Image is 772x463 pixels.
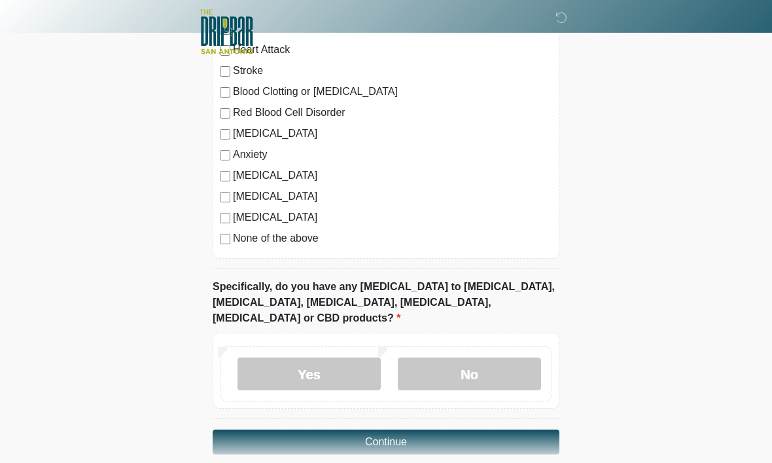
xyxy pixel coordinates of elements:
label: No [398,358,541,391]
button: Continue [213,430,559,455]
label: Specifically, do you have any [MEDICAL_DATA] to [MEDICAL_DATA], [MEDICAL_DATA], [MEDICAL_DATA], [... [213,280,559,327]
label: Blood Clotting or [MEDICAL_DATA] [233,84,552,100]
input: Red Blood Cell Disorder [220,109,230,119]
label: [MEDICAL_DATA] [233,168,552,184]
label: Red Blood Cell Disorder [233,105,552,121]
input: Blood Clotting or [MEDICAL_DATA] [220,88,230,98]
input: [MEDICAL_DATA] [220,193,230,203]
label: None of the above [233,231,552,247]
label: Yes [237,358,381,391]
label: Anxiety [233,147,552,163]
label: [MEDICAL_DATA] [233,126,552,142]
label: [MEDICAL_DATA] [233,210,552,226]
input: [MEDICAL_DATA] [220,130,230,140]
img: The DRIPBaR - San Antonio Fossil Creek Logo [200,10,253,56]
label: [MEDICAL_DATA] [233,189,552,205]
input: None of the above [220,234,230,245]
input: Stroke [220,67,230,77]
input: [MEDICAL_DATA] [220,172,230,182]
input: [MEDICAL_DATA] [220,213,230,224]
label: Stroke [233,64,552,79]
input: Anxiety [220,151,230,161]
